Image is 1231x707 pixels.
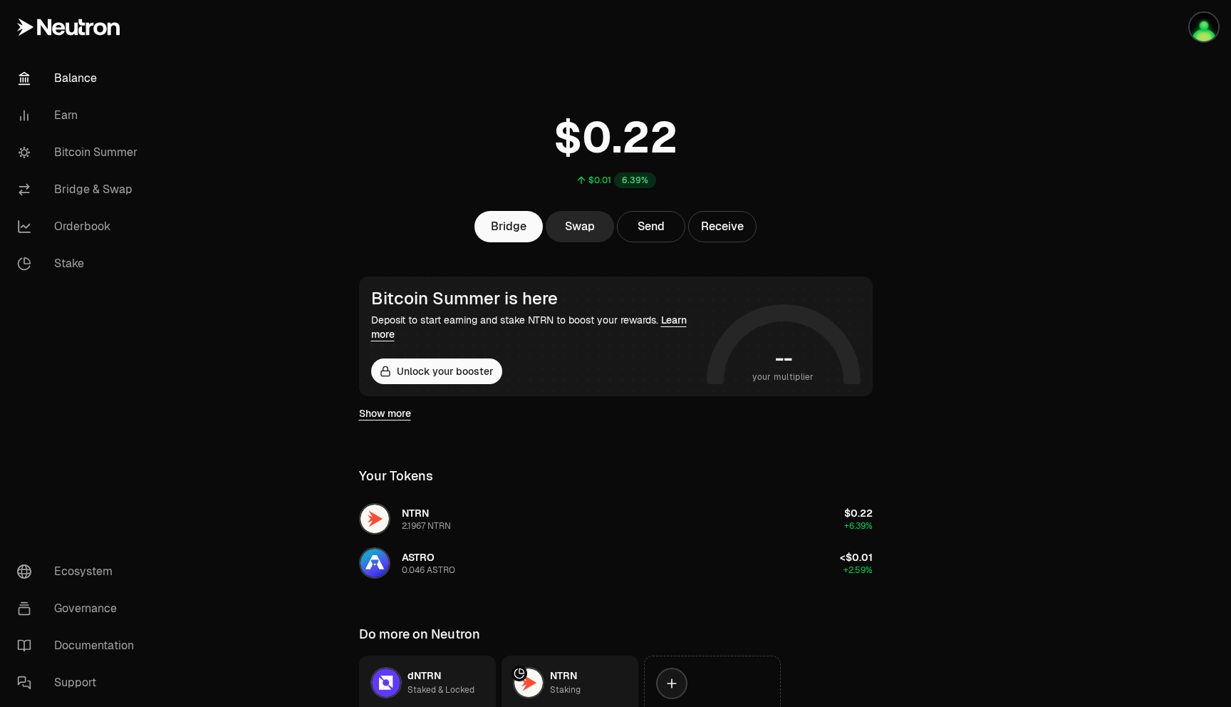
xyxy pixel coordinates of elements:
[6,60,154,97] a: Balance
[402,564,455,576] div: 0.046 ASTRO
[840,551,873,564] span: <$0.01
[1190,13,1218,41] img: mm
[843,564,873,576] span: +2.59%
[550,669,577,682] span: NTRN
[6,553,154,590] a: Ecosystem
[546,211,614,242] a: Swap
[6,208,154,245] a: Orderbook
[407,683,474,697] div: Staked & Locked
[6,590,154,627] a: Governance
[372,669,400,697] img: dNTRN Logo
[752,370,814,384] span: your multiplier
[614,172,656,188] div: 6.39%
[6,134,154,171] a: Bitcoin Summer
[402,551,435,564] span: ASTRO
[350,542,881,584] button: ASTRO LogoASTRO0.046 ASTRO<$0.01+2.59%
[371,358,502,384] button: Unlock your booster
[6,171,154,208] a: Bridge & Swap
[402,507,429,520] span: NTRN
[474,211,543,242] a: Bridge
[6,97,154,134] a: Earn
[359,406,411,420] a: Show more
[550,683,581,697] div: Staking
[6,245,154,282] a: Stake
[360,505,389,533] img: NTRN Logo
[514,669,543,697] img: NTRN Logo
[6,664,154,701] a: Support
[407,669,441,682] span: dNTRN
[371,289,701,309] div: Bitcoin Summer is here
[371,313,701,341] div: Deposit to start earning and stake NTRN to boost your rewards.
[844,507,873,520] span: $0.22
[350,497,881,540] button: NTRN LogoNTRN2.1967 NTRN$0.22+6.39%
[359,624,480,644] div: Do more on Neutron
[6,627,154,664] a: Documentation
[688,211,757,242] button: Receive
[775,347,791,370] h1: --
[588,175,611,186] div: $0.01
[617,211,685,242] button: Send
[402,520,451,532] div: 2.1967 NTRN
[360,549,389,577] img: ASTRO Logo
[844,520,873,532] span: +6.39%
[359,466,433,486] div: Your Tokens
